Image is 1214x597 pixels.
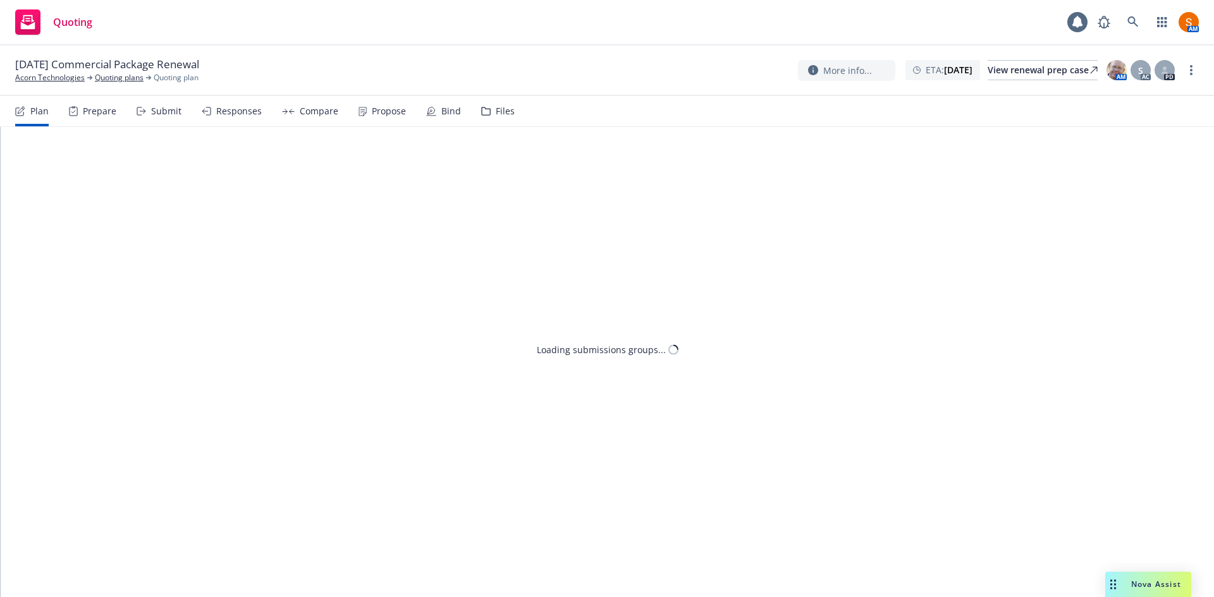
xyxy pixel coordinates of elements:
[216,106,262,116] div: Responses
[15,72,85,83] a: Acorn Technologies
[1105,572,1121,597] div: Drag to move
[300,106,338,116] div: Compare
[1120,9,1146,35] a: Search
[441,106,461,116] div: Bind
[1184,63,1199,78] a: more
[988,60,1098,80] a: View renewal prep case
[151,106,181,116] div: Submit
[1179,12,1199,32] img: photo
[944,64,972,76] strong: [DATE]
[1138,64,1143,77] span: S
[53,17,92,27] span: Quoting
[1105,572,1191,597] button: Nova Assist
[372,106,406,116] div: Propose
[823,64,872,77] span: More info...
[1091,9,1117,35] a: Report a Bug
[30,106,49,116] div: Plan
[83,106,116,116] div: Prepare
[95,72,144,83] a: Quoting plans
[1131,579,1181,589] span: Nova Assist
[537,343,666,356] div: Loading submissions groups...
[1150,9,1175,35] a: Switch app
[926,63,972,76] span: ETA :
[15,57,199,72] span: [DATE] Commercial Package Renewal
[1107,60,1127,80] img: photo
[798,60,895,81] button: More info...
[988,61,1098,80] div: View renewal prep case
[154,72,199,83] span: Quoting plan
[496,106,515,116] div: Files
[10,4,97,40] a: Quoting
